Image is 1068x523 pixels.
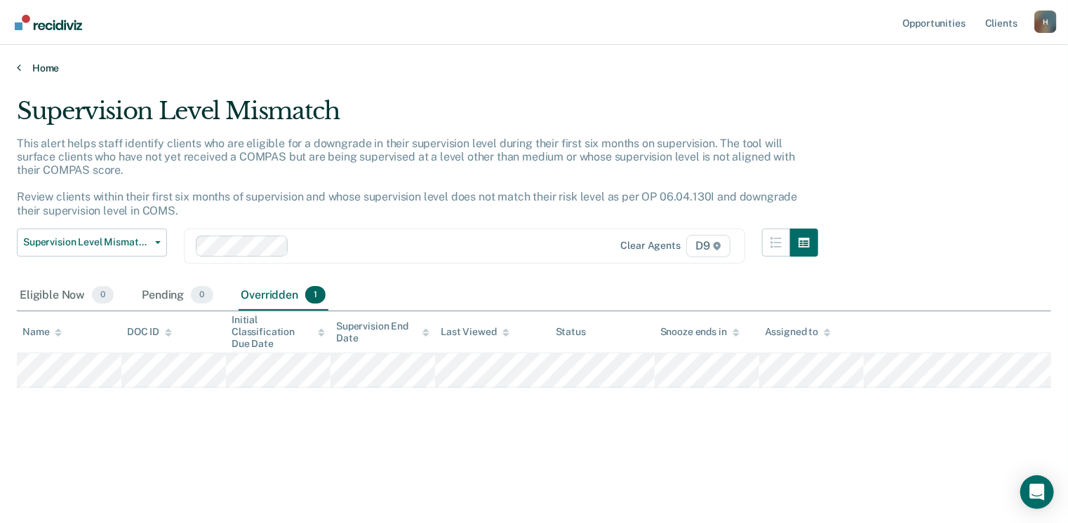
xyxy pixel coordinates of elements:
button: Profile dropdown button [1034,11,1057,33]
div: Eligible Now0 [17,280,116,311]
div: Snooze ends in [660,326,740,338]
button: Supervision Level Mismatch [17,229,167,257]
div: Pending0 [139,280,215,311]
div: Initial Classification Due Date [232,314,325,349]
span: D9 [686,235,730,257]
div: Clear agents [621,240,681,252]
div: Last Viewed [441,326,509,338]
div: Overridden1 [239,280,329,311]
p: This alert helps staff identify clients who are eligible for a downgrade in their supervision lev... [17,137,797,217]
div: Status [556,326,586,338]
span: 0 [191,286,213,304]
a: Home [17,62,1051,74]
span: 0 [92,286,114,304]
img: Recidiviz [15,15,82,30]
div: Name [22,326,62,338]
div: H [1034,11,1057,33]
div: Assigned to [765,326,831,338]
div: Supervision Level Mismatch [17,97,818,137]
div: Supervision End Date [336,320,429,344]
div: DOC ID [127,326,172,338]
div: Open Intercom Messenger [1020,475,1054,509]
span: 1 [305,286,326,304]
span: Supervision Level Mismatch [23,236,149,248]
